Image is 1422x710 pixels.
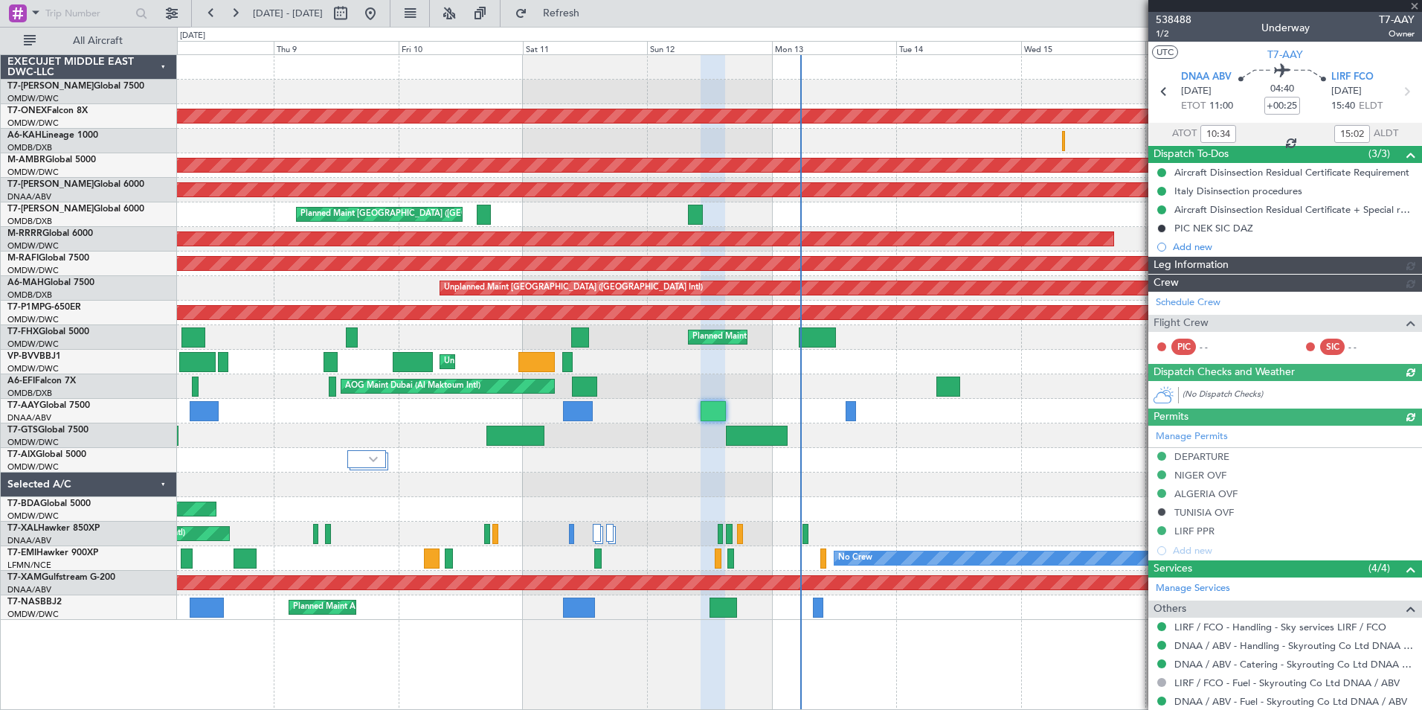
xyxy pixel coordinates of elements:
[1173,240,1415,253] div: Add new
[1379,28,1415,40] span: Owner
[1331,70,1374,85] span: LIRF FCO
[1156,28,1191,40] span: 1/2
[7,535,51,546] a: DNAA/ABV
[1261,20,1310,36] div: Underway
[7,352,39,361] span: VP-BVV
[7,401,39,410] span: T7-AAY
[7,549,36,557] span: T7-EMI
[7,229,93,238] a: M-RRRRGlobal 6000
[7,205,94,214] span: T7-[PERSON_NAME]
[1174,639,1415,652] a: DNAA / ABV - Handling - Skyrouting Co Ltd DNAA / ABV
[7,229,42,238] span: M-RRRR
[180,30,205,42] div: [DATE]
[7,560,51,571] a: LFMN/NCE
[7,216,52,227] a: OMDB/DXB
[293,596,460,618] div: Planned Maint Abuja ([PERSON_NAME] Intl)
[7,461,59,473] a: OMDW/DWC
[1174,677,1400,689] a: LIRF / FCO - Fuel - Skyrouting Co Ltd DNAA / ABV
[7,549,98,557] a: T7-EMIHawker 900XP
[7,511,59,522] a: OMDW/DWC
[7,156,96,164] a: M-AMBRGlobal 5000
[7,205,144,214] a: T7-[PERSON_NAME]Global 6000
[7,327,39,336] span: T7-FHX
[7,609,59,620] a: OMDW/DWC
[1181,84,1212,99] span: [DATE]
[1152,45,1178,59] button: UTC
[1379,12,1415,28] span: T7-AAY
[7,437,59,448] a: OMDW/DWC
[1209,99,1233,114] span: 11:00
[7,131,98,140] a: A6-KAHLineage 1000
[1156,581,1230,596] a: Manage Services
[7,352,61,361] a: VP-BVVBBJ1
[7,303,81,312] a: T7-P1MPG-650ER
[1174,695,1407,708] a: DNAA / ABV - Fuel - Skyrouting Co Ltd DNAA / ABV
[7,278,94,287] a: A6-MAHGlobal 7500
[7,412,51,423] a: DNAA/ABV
[345,375,480,397] div: AOG Maint Dubai (Al Maktoum Intl)
[7,426,38,435] span: T7-GTS
[7,106,88,115] a: T7-ONEXFalcon 8X
[1331,84,1362,99] span: [DATE]
[1267,47,1303,63] span: T7-AAY
[7,339,59,350] a: OMDW/DWC
[7,499,40,508] span: T7-BDA
[1270,82,1294,97] span: 04:40
[1174,658,1415,671] a: DNAA / ABV - Catering - Skyrouting Co Ltd DNAA / ABV
[1154,146,1229,163] span: Dispatch To-Dos
[7,303,45,312] span: T7-P1MP
[1374,127,1398,141] span: ALDT
[7,180,144,189] a: T7-[PERSON_NAME]Global 6000
[274,41,398,54] div: Thu 9
[7,327,89,336] a: T7-FHXGlobal 5000
[7,584,51,595] a: DNAA/ABV
[7,254,89,263] a: M-RAFIGlobal 7500
[1174,203,1415,216] div: Aircraft Disinsection Residual Certificate + Special request
[7,240,59,252] a: OMDW/DWC
[253,7,323,20] span: [DATE] - [DATE]
[1181,99,1206,114] span: ETOT
[647,41,771,54] div: Sun 12
[1156,12,1191,28] span: 538488
[369,456,378,462] img: arrow-gray.svg
[7,573,42,582] span: T7-XAM
[7,499,91,508] a: T7-BDAGlobal 5000
[7,314,59,325] a: OMDW/DWC
[39,36,157,46] span: All Aircraft
[7,82,144,91] a: T7-[PERSON_NAME]Global 7500
[7,106,47,115] span: T7-ONEX
[1359,99,1383,114] span: ELDT
[7,401,90,410] a: T7-AAYGlobal 7500
[7,278,44,287] span: A6-MAH
[1174,185,1302,197] div: Italy Disinsection procedures
[7,363,59,374] a: OMDW/DWC
[1174,222,1253,234] div: PIC NEK SIC DAZ
[444,277,703,299] div: Unplanned Maint [GEOGRAPHIC_DATA] ([GEOGRAPHIC_DATA] Intl)
[7,290,52,301] a: OMDB/DXB
[7,598,40,607] span: T7-NAS
[16,29,161,53] button: All Aircraft
[45,2,131,25] input: Trip Number
[1174,621,1386,633] a: LIRF / FCO - Handling - Sky services LIRF / FCO
[1368,146,1390,161] span: (3/3)
[7,82,94,91] span: T7-[PERSON_NAME]
[1368,560,1390,576] span: (4/4)
[7,524,38,533] span: T7-XAL
[772,41,896,54] div: Mon 13
[7,265,59,276] a: OMDW/DWC
[7,167,59,178] a: OMDW/DWC
[7,524,100,533] a: T7-XALHawker 850XP
[7,118,59,129] a: OMDW/DWC
[838,547,872,569] div: No Crew
[7,377,76,386] a: A6-EFIFalcon 7X
[7,450,36,459] span: T7-AIX
[7,388,52,399] a: OMDB/DXB
[523,41,647,54] div: Sat 11
[7,142,52,153] a: OMDB/DXB
[7,377,35,386] span: A6-EFI
[508,1,597,25] button: Refresh
[7,573,115,582] a: T7-XAMGulfstream G-200
[1331,99,1355,114] span: 15:40
[7,450,86,459] a: T7-AIXGlobal 5000
[7,93,59,104] a: OMDW/DWC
